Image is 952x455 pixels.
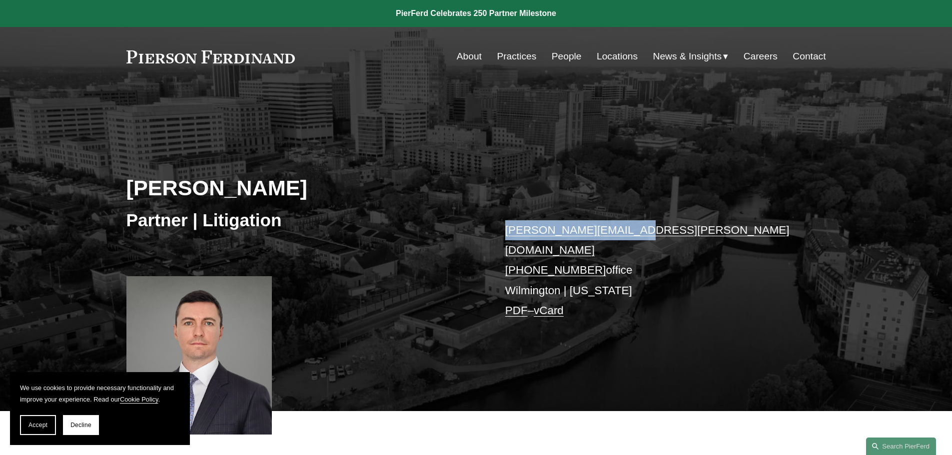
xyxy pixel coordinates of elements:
a: Practices [497,47,536,66]
a: Cookie Policy [120,396,158,403]
a: [PHONE_NUMBER] [505,264,606,276]
a: People [552,47,582,66]
span: Accept [28,422,47,429]
a: Locations [597,47,638,66]
a: Search this site [866,438,936,455]
span: News & Insights [653,48,722,65]
a: PDF [505,304,528,317]
p: We use cookies to provide necessary functionality and improve your experience. Read our . [20,382,180,405]
a: [PERSON_NAME][EMAIL_ADDRESS][PERSON_NAME][DOMAIN_NAME] [505,224,790,256]
a: Contact [793,47,826,66]
p: office Wilmington | [US_STATE] – [505,220,797,321]
span: Decline [70,422,91,429]
button: Accept [20,415,56,435]
button: Decline [63,415,99,435]
a: folder dropdown [653,47,729,66]
h3: Partner | Litigation [126,209,476,231]
a: vCard [534,304,564,317]
a: Careers [744,47,778,66]
h2: [PERSON_NAME] [126,175,476,201]
section: Cookie banner [10,372,190,445]
a: About [457,47,482,66]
